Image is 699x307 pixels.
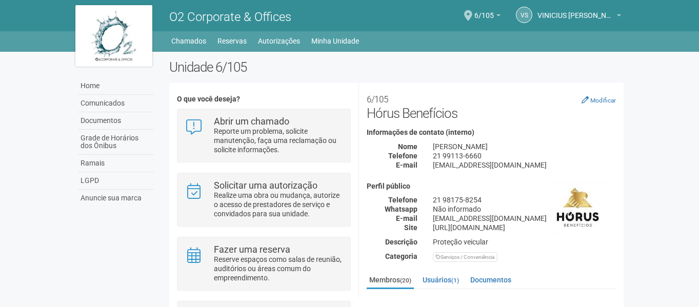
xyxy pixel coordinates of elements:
strong: Fazer uma reserva [214,244,290,255]
div: [PERSON_NAME] [425,142,624,151]
img: business.png [550,182,608,234]
strong: Descrição [385,238,417,246]
span: 6/105 [474,2,494,19]
strong: E-mail [396,161,417,169]
p: Reporte um problema, solicite manutenção, faça uma reclamação ou solicite informações. [214,127,343,154]
div: Não informado [425,204,624,214]
strong: Site [404,223,417,232]
a: Solicitar uma autorização Realize uma obra ou mudança, autorize o acesso de prestadores de serviç... [185,181,343,218]
a: Comunicados [78,95,154,112]
h2: Hórus Benefícios [367,90,616,121]
a: VS [516,7,532,23]
strong: E-mail [396,214,417,222]
a: Reservas [217,34,247,48]
span: VINICIUS SANTOS DA ROCHA CORREA [537,2,614,19]
small: Modificar [590,97,616,104]
h2: Unidade 6/105 [169,59,624,75]
small: (1) [451,277,459,284]
a: Anuncie sua marca [78,190,154,207]
small: (20) [400,277,411,284]
a: Membros(20) [367,272,414,289]
div: 21 99113-6660 [425,151,624,160]
a: 6/105 [474,13,501,21]
p: Realize uma obra ou mudança, autorize o acesso de prestadores de serviço e convidados para sua un... [214,191,343,218]
a: VINICIUS [PERSON_NAME] [PERSON_NAME] [537,13,621,21]
h4: O que você deseja? [177,95,351,103]
div: Proteção veicular [425,237,624,247]
a: Grade de Horários dos Ônibus [78,130,154,155]
p: Reserve espaços como salas de reunião, auditórios ou áreas comum do empreendimento. [214,255,343,282]
a: Fazer uma reserva Reserve espaços como salas de reunião, auditórios ou áreas comum do empreendime... [185,245,343,282]
div: Serviços / Conveniência [433,252,497,262]
div: 21 98175-8254 [425,195,624,204]
strong: Nome [398,142,417,151]
strong: Abrir um chamado [214,116,289,127]
a: Ramais [78,155,154,172]
a: Chamados [171,34,206,48]
a: LGPD [78,172,154,190]
strong: Telefone [388,196,417,204]
a: Minha Unidade [311,34,359,48]
strong: Telefone [388,152,417,160]
h4: Informações de contato (interno) [367,129,616,136]
span: O2 Corporate & Offices [169,10,291,24]
div: [EMAIL_ADDRESS][DOMAIN_NAME] [425,160,624,170]
strong: Solicitar uma autorização [214,180,317,191]
a: Autorizações [258,34,300,48]
a: Usuários(1) [420,272,462,288]
a: Home [78,77,154,95]
a: Modificar [582,96,616,104]
strong: Membros [367,297,616,306]
div: [EMAIL_ADDRESS][DOMAIN_NAME] [425,214,624,223]
img: logo.jpg [75,5,152,67]
div: [URL][DOMAIN_NAME] [425,223,624,232]
h4: Perfil público [367,182,616,190]
small: 6/105 [367,94,388,105]
a: Documentos [78,112,154,130]
strong: Categoria [385,252,417,260]
a: Abrir um chamado Reporte um problema, solicite manutenção, faça uma reclamação ou solicite inform... [185,117,343,154]
a: Documentos [468,272,514,288]
strong: Whatsapp [385,205,417,213]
